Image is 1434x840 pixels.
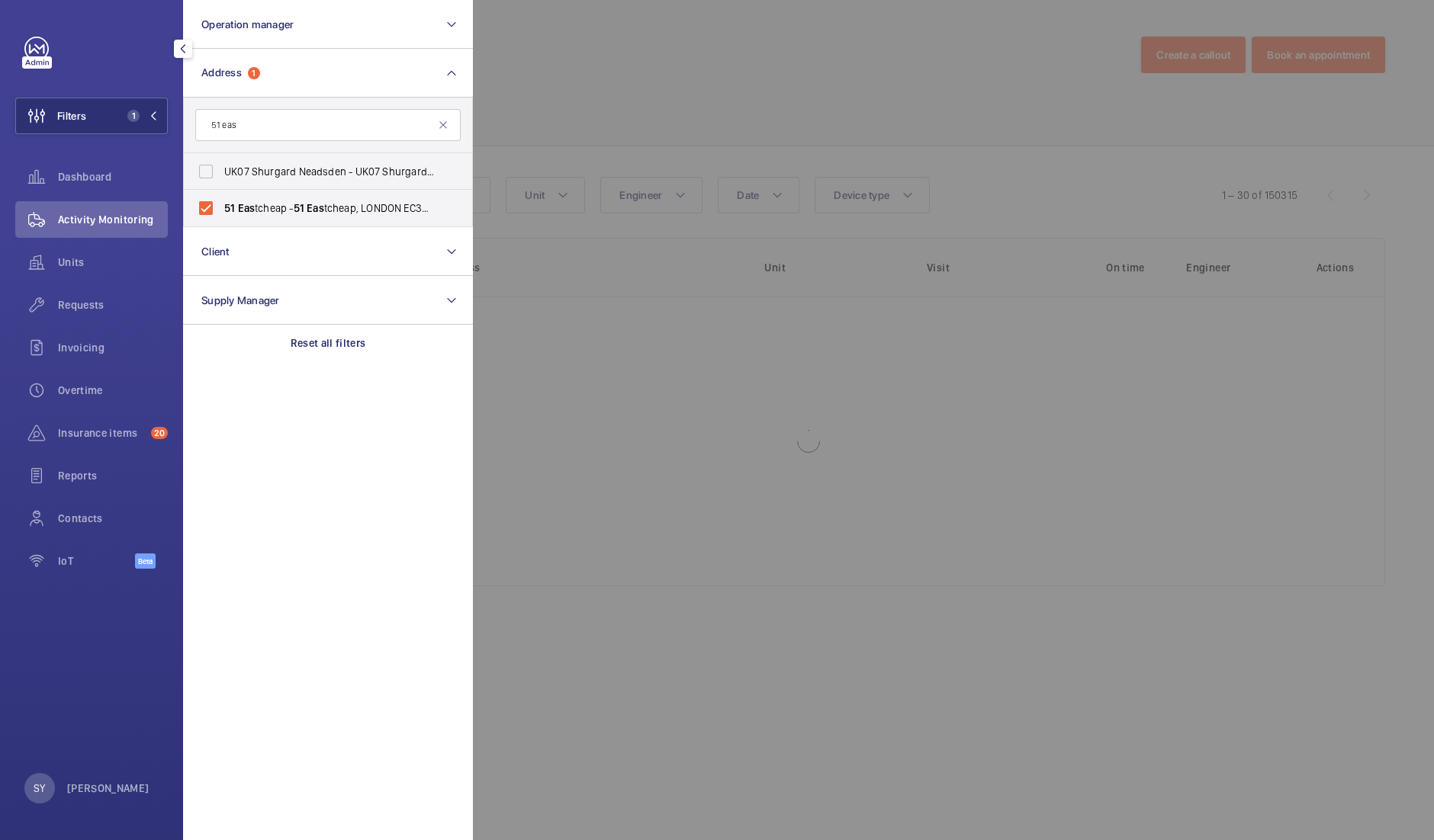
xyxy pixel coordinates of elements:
[151,427,168,439] span: 20
[58,511,168,526] span: Contacts
[67,781,150,796] p: [PERSON_NAME]
[58,340,168,355] span: Invoicing
[15,98,168,134] button: Filters1
[127,110,140,122] span: 1
[58,169,168,184] span: Dashboard
[58,383,168,398] span: Overtime
[58,553,135,569] span: IoT
[58,297,168,313] span: Requests
[34,781,45,796] p: SY
[57,108,86,123] span: Filters
[58,425,145,441] span: Insurance items
[58,468,168,483] span: Reports
[135,553,156,569] span: Beta
[58,255,168,270] span: Units
[58,212,168,227] span: Activity Monitoring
